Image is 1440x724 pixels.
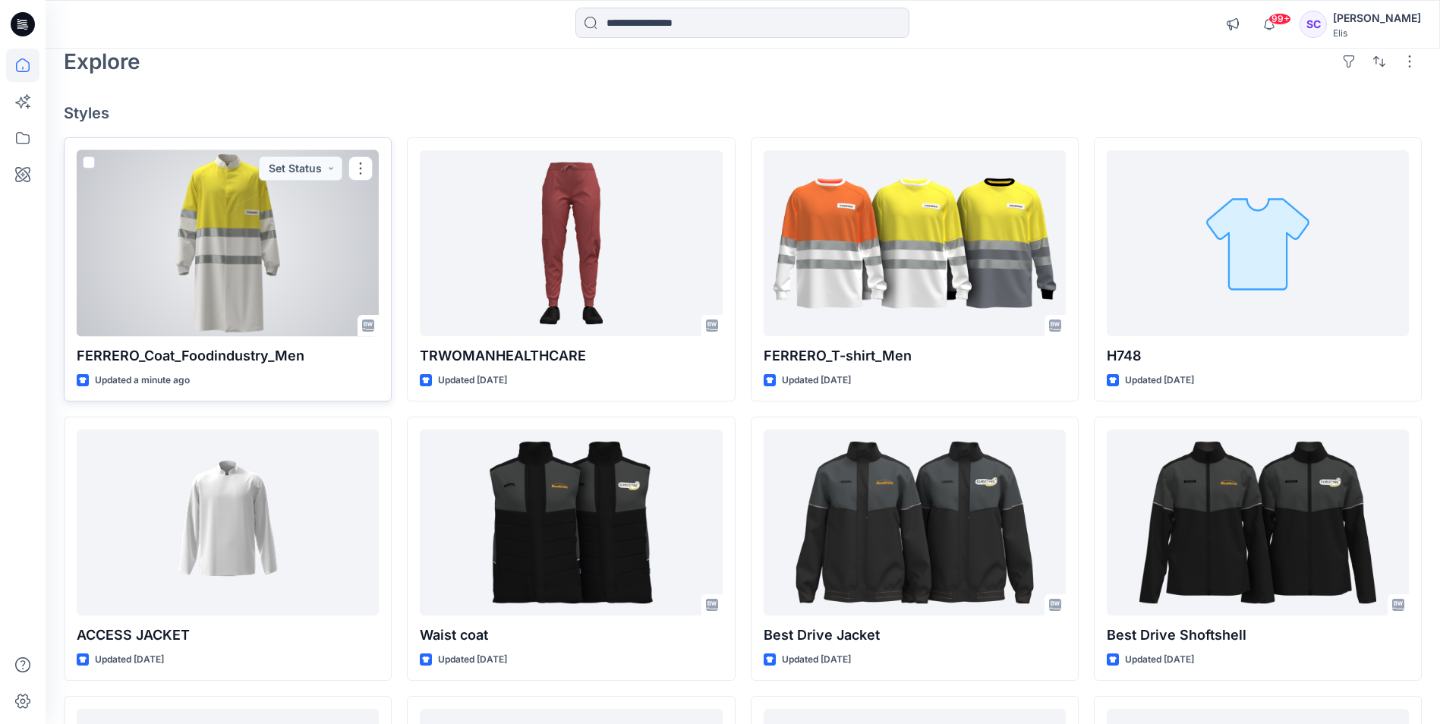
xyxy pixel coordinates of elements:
[782,373,851,389] p: Updated [DATE]
[77,345,379,367] p: FERRERO_Coat_Foodindustry_Men
[77,150,379,336] a: FERRERO_Coat_Foodindustry_Men
[1107,345,1409,367] p: H748
[1333,9,1421,27] div: [PERSON_NAME]
[1125,652,1194,668] p: Updated [DATE]
[782,652,851,668] p: Updated [DATE]
[438,652,507,668] p: Updated [DATE]
[1333,27,1421,39] div: Elis
[1107,150,1409,336] a: H748
[1107,430,1409,615] a: Best Drive Shoftshell
[420,625,722,646] p: Waist coat
[64,49,140,74] h2: Explore
[1300,11,1327,38] div: SC
[764,625,1066,646] p: Best Drive Jacket
[420,345,722,367] p: TRWOMANHEALTHCARE
[1107,625,1409,646] p: Best Drive Shoftshell
[438,373,507,389] p: Updated [DATE]
[764,430,1066,615] a: Best Drive Jacket
[77,430,379,615] a: ACCESS JACKET
[77,625,379,646] p: ACCESS JACKET
[1268,13,1291,25] span: 99+
[1125,373,1194,389] p: Updated [DATE]
[420,430,722,615] a: Waist coat
[764,345,1066,367] p: FERRERO_T-shirt_Men
[420,150,722,336] a: TRWOMANHEALTHCARE
[95,373,190,389] p: Updated a minute ago
[64,104,1422,122] h4: Styles
[95,652,164,668] p: Updated [DATE]
[764,150,1066,336] a: FERRERO_T-shirt_Men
